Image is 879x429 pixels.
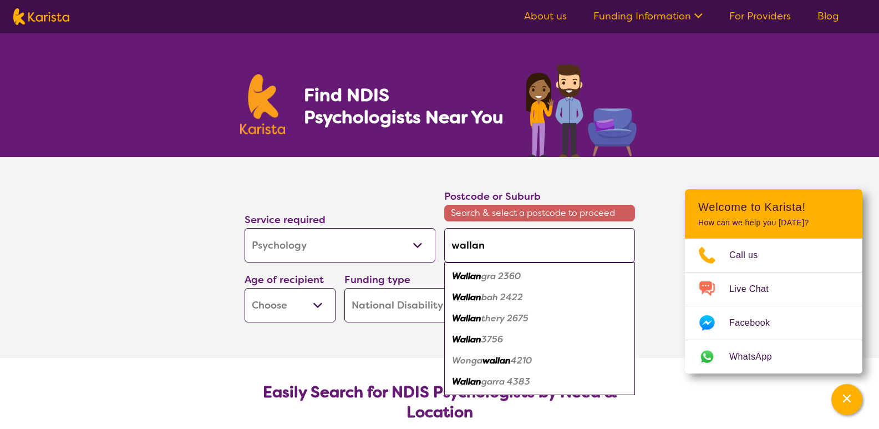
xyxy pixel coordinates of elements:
h1: Find NDIS Psychologists Near You [304,84,509,128]
div: Wongawallan 4210 [450,350,629,371]
em: gra 2360 [481,270,521,282]
em: bah 2422 [481,291,523,303]
a: Funding Information [593,9,703,23]
img: Karista logo [13,8,69,25]
em: Wallan [452,270,481,282]
div: Channel Menu [685,189,862,374]
p: How can we help you [DATE]? [698,218,849,228]
div: Wallan 3756 [450,329,629,350]
em: garra 4383 [481,376,530,387]
label: Funding type [344,273,410,286]
a: Blog [817,9,839,23]
em: Wonga [452,355,482,366]
em: wallan [482,355,511,366]
a: Web link opens in a new tab. [685,340,862,374]
div: Wallanthery 2675 [450,308,629,329]
label: Service required [245,213,326,226]
em: Wallan [452,291,481,303]
em: Wallan [452,334,481,345]
input: Type [444,228,635,263]
span: Call us [729,247,771,264]
h2: Easily Search for NDIS Psychologists by Need & Location [253,382,626,422]
ul: Choose channel [685,239,862,374]
em: Wallan [452,312,481,324]
em: 4210 [511,355,532,366]
div: Wallangarra 4383 [450,371,629,392]
img: Karista logo [240,74,286,134]
em: 3756 [481,334,503,345]
h2: Welcome to Karista! [698,200,849,214]
label: Age of recipient [245,273,324,286]
a: About us [524,9,567,23]
div: Wallangra 2360 [450,266,629,287]
button: Channel Menu [831,384,862,415]
em: Wallan [452,376,481,387]
label: Postcode or Suburb [444,190,541,203]
img: psychology [522,60,639,157]
span: Facebook [729,315,783,331]
div: Wallanbah 2422 [450,287,629,308]
span: Live Chat [729,281,782,297]
span: Search & select a postcode to proceed [444,205,635,221]
span: WhatsApp [729,349,785,365]
em: thery 2675 [481,312,529,324]
a: For Providers [729,9,791,23]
